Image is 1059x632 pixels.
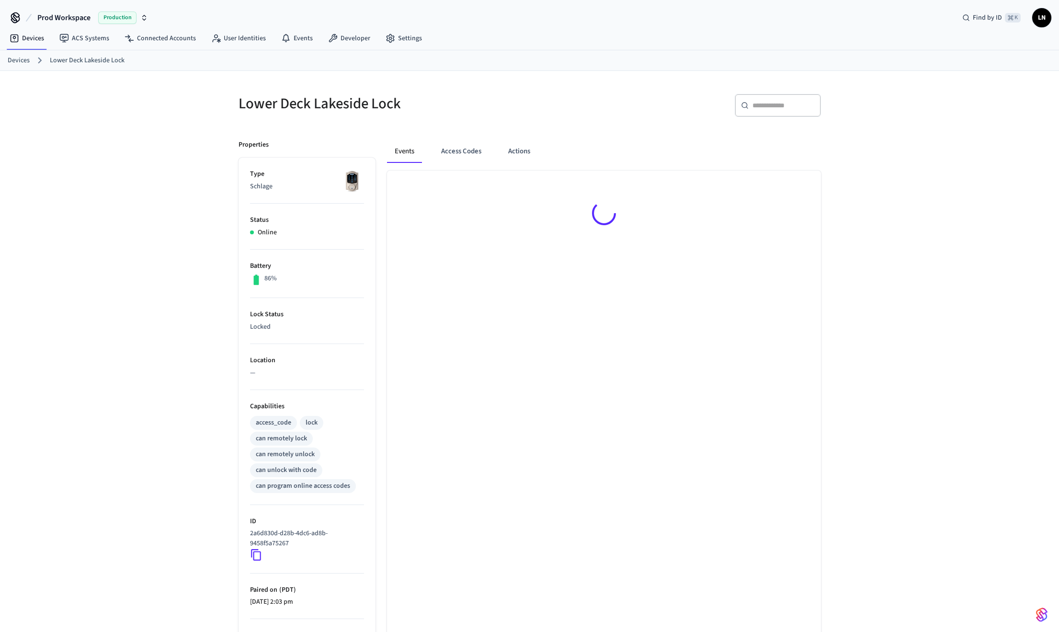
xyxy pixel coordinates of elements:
[273,30,320,47] a: Events
[98,11,137,24] span: Production
[250,310,364,320] p: Lock Status
[258,228,277,238] p: Online
[250,529,360,549] p: 2a6d830d-d28b-4dc6-ad8b-9458f5a75267
[256,434,307,444] div: can remotely lock
[973,13,1002,23] span: Find by ID
[52,30,117,47] a: ACS Systems
[250,261,364,271] p: Battery
[1033,9,1050,26] span: LN
[387,140,821,163] div: ant example
[250,182,364,192] p: Schlage
[250,517,364,527] p: ID
[50,56,125,66] a: Lower Deck Lakeside Lock
[264,274,277,284] p: 86%
[204,30,273,47] a: User Identities
[306,418,318,428] div: lock
[37,12,91,23] span: Prod Workspace
[955,9,1028,26] div: Find by ID⌘ K
[320,30,378,47] a: Developer
[256,449,315,460] div: can remotely unlock
[117,30,204,47] a: Connected Accounts
[387,140,422,163] button: Events
[340,169,364,193] img: Schlage Sense Smart Deadbolt with Camelot Trim, Front
[1032,8,1051,27] button: LN
[239,94,524,114] h5: Lower Deck Lakeside Lock
[8,56,30,66] a: Devices
[433,140,489,163] button: Access Codes
[378,30,430,47] a: Settings
[250,322,364,332] p: Locked
[250,597,364,607] p: [DATE] 2:03 pm
[256,418,291,428] div: access_code
[250,368,364,378] p: —
[250,356,364,366] p: Location
[250,402,364,412] p: Capabilities
[250,215,364,225] p: Status
[256,481,350,491] div: can program online access codes
[2,30,52,47] a: Devices
[501,140,538,163] button: Actions
[250,169,364,179] p: Type
[256,465,317,475] div: can unlock with code
[1036,607,1048,622] img: SeamLogoGradient.69752ec5.svg
[277,585,296,595] span: ( PDT )
[1005,13,1021,23] span: ⌘ K
[239,140,269,150] p: Properties
[250,585,364,595] p: Paired on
